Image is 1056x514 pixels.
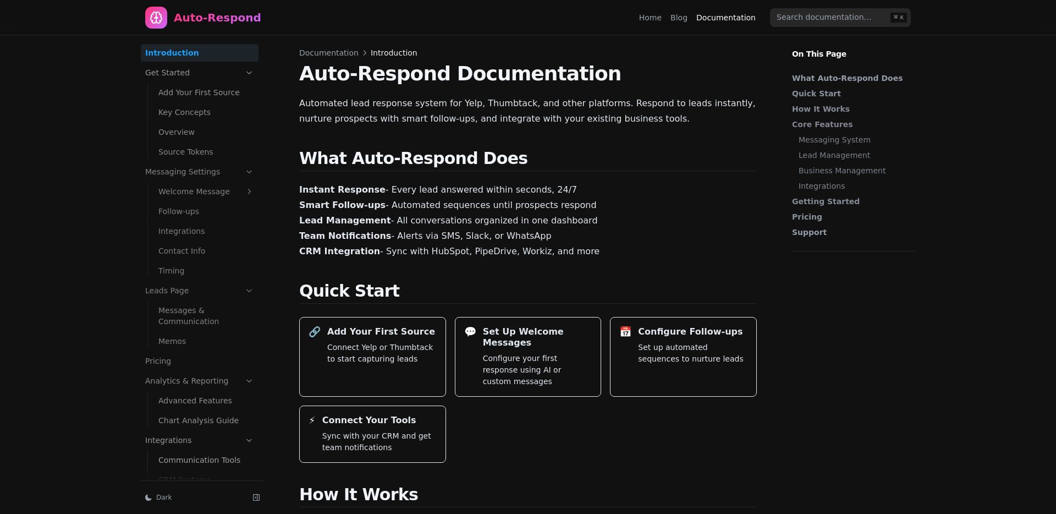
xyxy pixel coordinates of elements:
[141,64,258,81] a: Get Started
[322,415,416,426] h3: Connect Your Tools
[154,451,258,469] a: Communication Tools
[770,8,911,27] input: Search documentation…
[327,326,435,337] h3: Add Your First Source
[799,150,910,161] a: Lead Management
[154,222,258,240] a: Integrations
[154,262,258,280] a: Timing
[610,317,757,397] a: 📅Configure Follow-upsSet up automated sequences to nurture leads
[792,196,910,207] a: Getting Started
[299,406,446,463] a: ⚡Connect Your ToolsSync with your CRM and get team notifications
[141,163,258,181] a: Messaging Settings
[309,326,321,337] div: 🔗
[154,412,258,429] a: Chart Analysis Guide
[792,227,910,238] a: Support
[638,326,743,337] h3: Configure Follow-ups
[799,165,910,176] a: Business Management
[174,10,261,25] div: Auto-Respond
[783,35,924,59] p: On This Page
[299,215,391,226] strong: Lead Management
[141,490,244,505] button: Dark
[309,415,316,426] div: ⚡
[299,485,757,507] h2: How It Works
[299,47,359,58] span: Documentation
[299,182,757,259] p: - Every lead answered within seconds, 24/7 - Automated sequences until prospects respond - All co...
[154,123,258,141] a: Overview
[299,231,391,241] strong: Team Notifications
[299,281,757,304] h2: Quick Start
[792,73,910,84] a: What Auto-Respond Does
[141,282,258,299] a: Leads Page
[322,430,437,453] p: Sync with your CRM and get team notifications
[299,200,386,210] strong: Smart Follow-ups
[371,47,417,58] span: Introduction
[141,352,258,370] a: Pricing
[141,44,258,62] a: Introduction
[249,490,264,505] button: Collapse sidebar
[154,183,258,200] a: Welcome Message
[792,211,910,222] a: Pricing
[483,326,592,348] h3: Set Up Welcome Messages
[299,63,757,85] h1: Auto-Respond Documentation
[792,103,910,114] a: How It Works
[464,326,476,337] div: 💬
[299,184,386,195] strong: Instant Response
[154,471,258,489] a: CRM Systems
[799,181,910,192] a: Integrations
[792,88,910,99] a: Quick Start
[154,84,258,101] a: Add Your First Source
[154,242,258,260] a: Contact Info
[619,326,631,337] div: 📅
[154,203,258,220] a: Follow-ups
[299,96,757,127] p: Automated lead response system for Yelp, Thumbtack, and other platforms. Respond to leads instant...
[299,149,757,171] h2: What Auto-Respond Does
[299,246,380,256] strong: CRM Integration
[154,143,258,161] a: Source Tokens
[154,302,258,330] a: Messages & Communication
[154,332,258,350] a: Memos
[639,12,662,23] a: Home
[799,134,910,145] a: Messaging System
[455,317,602,397] a: 💬Set Up Welcome MessagesConfigure your first response using AI or custom messages
[327,342,437,365] p: Connect Yelp or Thumbtack to start capturing leads
[696,12,756,23] a: Documentation
[670,12,687,23] a: Blog
[792,119,910,130] a: Core Features
[154,392,258,409] a: Advanced Features
[638,342,747,365] p: Set up automated sequences to nurture leads
[141,372,258,390] a: Analytics & Reporting
[299,317,446,397] a: 🔗Add Your First SourceConnect Yelp or Thumbtack to start capturing leads
[141,431,258,449] a: Integrations
[145,7,261,29] a: Home page
[154,103,258,121] a: Key Concepts
[483,353,592,387] p: Configure your first response using AI or custom messages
